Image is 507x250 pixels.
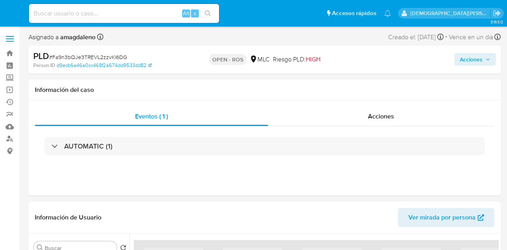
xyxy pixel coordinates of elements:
h1: Información del caso [35,86,494,94]
span: Riesgo PLD: [273,55,320,64]
span: HIGH [306,55,320,64]
div: Creado el: [DATE] [388,32,444,42]
span: Alt [183,10,189,17]
span: Eventos ( 1 ) [135,112,168,121]
button: Ver mirada por persona [398,208,494,227]
h3: AUTOMATIC (1) [64,142,112,151]
b: PLD [33,50,49,62]
p: cristian.porley@mercadolibre.com [410,10,490,17]
span: Acciones [368,112,394,121]
a: d9ecb6a46a0cc468f2a674dd9533dd82 [57,62,152,69]
span: # Fa9n3bQJe3TREVL2zzvKl6DG [49,53,127,61]
span: s [194,10,196,17]
h1: Información de Usuario [35,214,101,221]
span: Acciones [460,53,482,66]
div: MLC [250,55,270,64]
span: Asignado a [29,33,95,42]
b: Person ID [33,62,55,69]
a: Salir [493,9,501,17]
span: Accesos rápidos [332,9,376,17]
span: - [445,32,447,42]
a: Notificaciones [384,10,391,17]
span: Vence en un día [449,33,493,42]
button: Acciones [454,53,496,66]
div: AUTOMATIC (1) [44,137,485,155]
b: amagdaleno [59,32,95,42]
span: Ver mirada por persona [408,208,476,227]
p: OPEN - ROS [209,54,246,65]
input: Buscar usuario o caso... [29,8,219,19]
button: search-icon [200,8,216,19]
